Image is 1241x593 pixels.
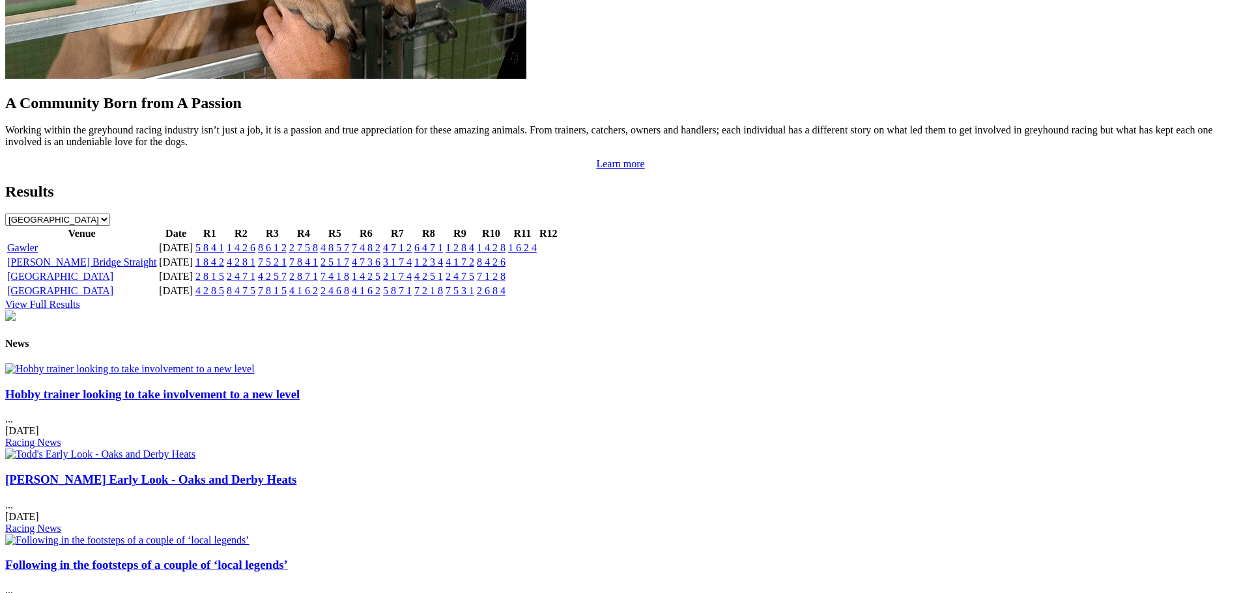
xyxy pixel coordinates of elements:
a: 1 4 2 8 [477,242,506,253]
a: 2 4 6 8 [321,285,349,296]
a: 7 4 8 2 [352,242,380,253]
th: R12 [539,227,558,240]
a: 1 2 3 4 [414,256,443,268]
a: 4 2 5 7 [258,271,287,282]
a: 7 2 1 8 [414,285,443,296]
a: 4 2 8 1 [227,256,255,268]
a: 2 7 5 8 [289,242,318,253]
a: [PERSON_NAME] Early Look - Oaks and Derby Heats [5,473,296,486]
th: R3 [257,227,287,240]
a: [GEOGRAPHIC_DATA] [7,271,113,282]
th: R6 [351,227,381,240]
a: Hobby trainer looking to take involvement to a new level [5,387,300,401]
td: [DATE] [158,284,193,297]
img: Hobby trainer looking to take involvement to a new level [5,363,255,375]
a: 4 2 5 1 [414,271,443,282]
a: 4 1 6 2 [352,285,380,296]
div: ... [5,473,1236,534]
a: [PERSON_NAME] Bridge Straight [7,256,156,268]
a: 7 5 3 1 [446,285,474,296]
a: [GEOGRAPHIC_DATA] [7,285,113,296]
a: 7 5 2 1 [258,256,287,268]
a: Gawler [7,242,38,253]
a: Learn more [596,158,644,169]
a: 2 4 7 5 [446,271,474,282]
a: 6 4 7 1 [414,242,443,253]
div: ... [5,387,1236,449]
a: Racing News [5,437,61,448]
p: Working within the greyhound racing industry isn’t just a job, it is a passion and true appreciat... [5,124,1236,148]
th: Venue [7,227,157,240]
img: Todd's Early Look - Oaks and Derby Heats [5,448,195,460]
a: Racing News [5,523,61,534]
span: [DATE] [5,425,39,436]
a: 4 1 7 2 [446,256,474,268]
a: 4 2 8 5 [195,285,224,296]
h2: Results [5,183,1236,200]
th: R10 [476,227,506,240]
a: 7 1 2 8 [477,271,506,282]
th: R1 [195,227,225,240]
a: 1 4 2 5 [352,271,380,282]
a: 1 4 2 6 [227,242,255,253]
a: 8 6 1 2 [258,242,287,253]
a: 7 8 4 1 [289,256,318,268]
a: View Full Results [5,299,80,310]
a: 2 8 1 5 [195,271,224,282]
span: [DATE] [5,511,39,522]
a: 8 4 7 5 [227,285,255,296]
a: 7 8 1 5 [258,285,287,296]
a: 4 8 5 7 [321,242,349,253]
td: [DATE] [158,256,193,269]
a: 1 8 4 2 [195,256,224,268]
a: 2 1 7 4 [383,271,412,282]
th: R5 [320,227,350,240]
a: 4 7 1 2 [383,242,412,253]
a: 3 1 7 4 [383,256,412,268]
td: [DATE] [158,270,193,283]
a: 8 4 2 6 [477,256,506,268]
a: 4 1 6 2 [289,285,318,296]
a: 4 7 3 6 [352,256,380,268]
h2: A Community Born from A Passion [5,94,1236,112]
th: R4 [289,227,319,240]
th: R7 [382,227,412,240]
img: Following in the footsteps of a couple of ‘local legends’ [5,534,250,546]
th: R11 [507,227,537,240]
th: R8 [414,227,444,240]
a: 2 6 8 4 [477,285,506,296]
a: 5 8 7 1 [383,285,412,296]
a: 2 8 7 1 [289,271,318,282]
th: Date [158,227,193,240]
h4: News [5,338,1236,350]
th: R2 [226,227,256,240]
a: 2 5 1 7 [321,256,349,268]
a: 1 6 2 4 [508,242,537,253]
a: Following in the footsteps of a couple of ‘local legends’ [5,558,288,572]
a: 1 2 8 4 [446,242,474,253]
a: 5 8 4 1 [195,242,224,253]
td: [DATE] [158,241,193,255]
th: R9 [445,227,475,240]
img: chasers_homepage.jpg [5,310,16,321]
a: 2 4 7 1 [227,271,255,282]
a: 7 4 1 8 [321,271,349,282]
